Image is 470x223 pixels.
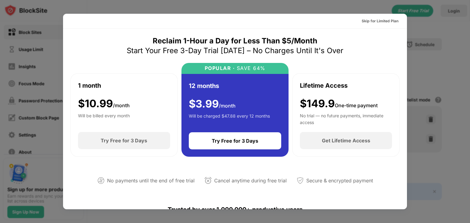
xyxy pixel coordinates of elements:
[212,138,258,144] div: Try Free for 3 Days
[300,81,348,90] div: Lifetime Access
[322,137,370,144] div: Get Lifetime Access
[78,112,130,125] div: Will be billed every month
[300,97,378,110] div: $149.9
[113,102,130,108] span: /month
[189,98,236,110] div: $ 3.99
[101,137,147,144] div: Try Free for 3 Days
[78,81,101,90] div: 1 month
[297,177,304,184] img: secured-payment
[204,177,212,184] img: cancel-anytime
[362,18,398,24] div: Skip for Limited Plan
[205,65,235,71] div: POPULAR ·
[306,176,373,185] div: Secure & encrypted payment
[235,65,266,71] div: SAVE 64%
[214,176,287,185] div: Cancel anytime during free trial
[78,97,130,110] div: $ 10.99
[127,46,343,56] div: Start Your Free 3-Day Trial [DATE] – No Charges Until It's Over
[219,103,236,109] span: /month
[107,176,195,185] div: No payments until the end of free trial
[189,113,270,125] div: Will be charged $47.88 every 12 months
[189,81,219,90] div: 12 months
[335,102,378,108] span: One-time payment
[300,112,392,125] div: No trial — no future payments, immediate access
[153,36,317,46] div: Reclaim 1-Hour a Day for Less Than $5/Month
[97,177,105,184] img: not-paying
